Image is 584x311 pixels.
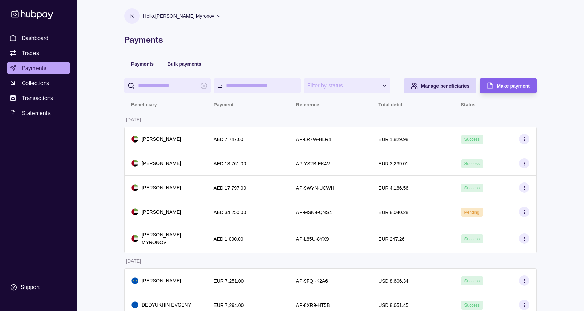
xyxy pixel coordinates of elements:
[142,135,181,143] p: [PERSON_NAME]
[138,78,197,93] input: search
[464,210,479,215] span: Pending
[296,161,330,166] p: AP-YS2B-EK4V
[378,209,408,215] p: EUR 8,040.28
[142,231,200,246] p: [PERSON_NAME] MYRONOV
[461,102,476,107] p: Status
[464,186,480,190] span: Success
[7,77,70,89] a: Collections
[143,12,214,20] p: Hello, [PERSON_NAME] Myronov
[131,160,138,167] img: ae
[296,209,332,215] p: AP-MSN4-QNS4
[131,301,138,308] img: eu
[378,102,402,107] p: Total debit
[130,12,134,20] p: K
[131,208,138,215] img: ae
[378,236,404,242] p: EUR 247.26
[124,34,537,45] h1: Payments
[213,185,246,191] p: AED 17,797.00
[464,161,480,166] span: Success
[22,79,49,87] span: Collections
[213,102,233,107] p: Payment
[296,278,328,284] p: AP-9FQI-K2A6
[131,277,138,284] img: eu
[378,302,408,308] p: USD 8,651.45
[131,102,157,107] p: Beneficiary
[464,279,480,283] span: Success
[7,107,70,119] a: Statements
[142,301,191,309] p: DEDYUKHIN EVGENY
[378,161,408,166] p: EUR 3,239.01
[296,185,334,191] p: AP-9WYN-UCWH
[131,184,138,191] img: ae
[167,61,201,67] span: Bulk payments
[7,280,70,295] a: Support
[480,78,537,93] button: Make payment
[497,83,530,89] span: Make payment
[126,117,141,122] p: [DATE]
[464,236,480,241] span: Success
[213,302,244,308] p: EUR 7,294.00
[22,109,51,117] span: Statements
[421,83,470,89] span: Manage beneficiaries
[22,49,39,57] span: Trades
[213,137,243,142] p: AED 7,747.00
[7,47,70,59] a: Trades
[296,102,319,107] p: Reference
[464,303,480,308] span: Success
[296,137,331,142] p: AP-LR7W-HLR4
[131,136,138,143] img: ae
[22,64,46,72] span: Payments
[7,32,70,44] a: Dashboard
[378,137,408,142] p: EUR 1,829.98
[7,92,70,104] a: Transactions
[22,34,49,42] span: Dashboard
[213,209,246,215] p: AED 34,250.00
[213,161,246,166] p: AED 13,761.00
[296,236,329,242] p: AP-L85U-8YX9
[378,185,408,191] p: EUR 4,186.56
[142,277,181,284] p: [PERSON_NAME]
[142,160,181,167] p: [PERSON_NAME]
[131,235,138,242] img: ae
[296,302,330,308] p: AP-8XR9-HT5B
[404,78,476,93] button: Manage beneficiaries
[126,258,141,264] p: [DATE]
[213,278,244,284] p: EUR 7,251.00
[213,236,243,242] p: AED 1,000.00
[7,62,70,74] a: Payments
[22,94,53,102] span: Transactions
[131,61,154,67] span: Payments
[142,184,181,191] p: [PERSON_NAME]
[142,208,181,216] p: [PERSON_NAME]
[464,137,480,142] span: Success
[20,284,40,291] div: Support
[378,278,408,284] p: USD 8,606.34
